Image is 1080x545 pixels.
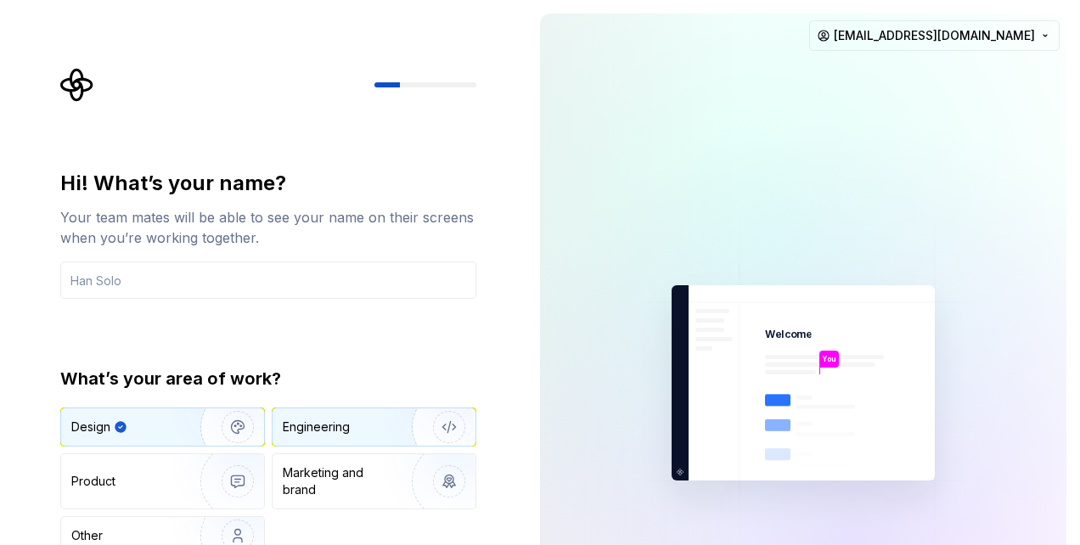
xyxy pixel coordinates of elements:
span: [EMAIL_ADDRESS][DOMAIN_NAME] [834,27,1035,44]
p: You [823,354,835,364]
input: Han Solo [60,261,476,299]
svg: Supernova Logo [60,68,94,102]
div: Marketing and brand [283,464,397,498]
button: [EMAIL_ADDRESS][DOMAIN_NAME] [809,20,1060,51]
p: Welcome [765,328,812,341]
div: Design [71,419,110,435]
div: Hi! What’s your name? [60,170,476,197]
div: What’s your area of work? [60,367,476,390]
div: Engineering [283,419,350,435]
div: Other [71,527,103,544]
div: Your team mates will be able to see your name on their screens when you’re working together. [60,207,476,248]
div: Product [71,473,115,490]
